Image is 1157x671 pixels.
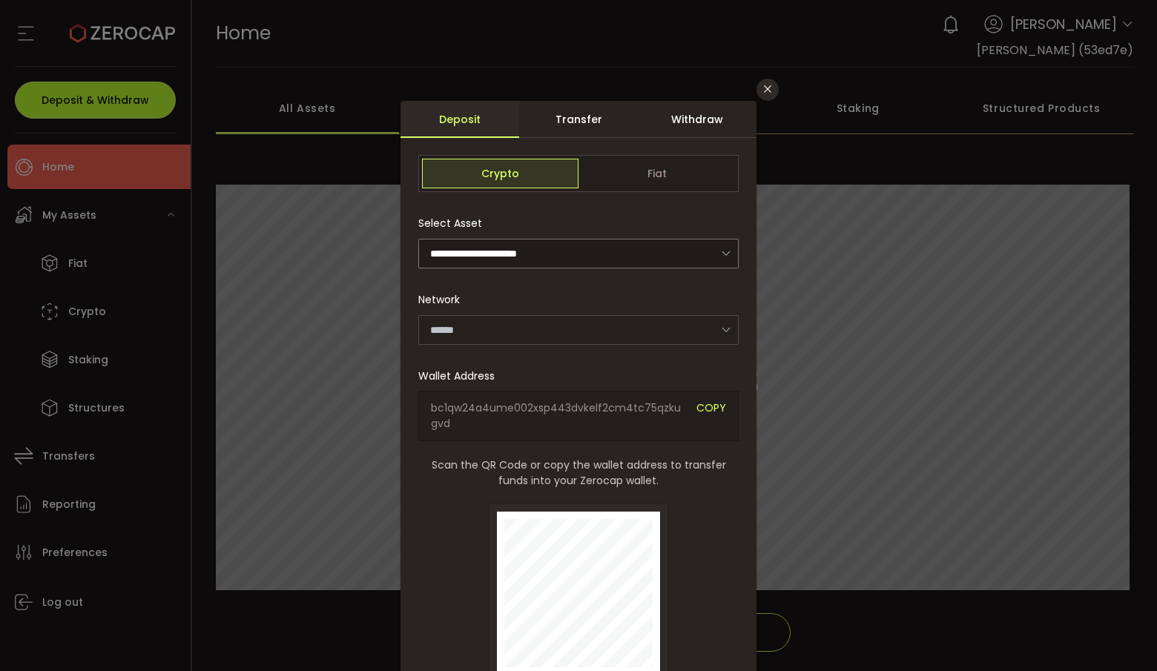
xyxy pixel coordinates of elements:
[418,457,739,489] span: Scan the QR Code or copy the wallet address to transfer funds into your Zerocap wallet.
[418,292,469,307] label: Network
[578,159,735,188] span: Fiat
[400,101,519,138] div: Deposit
[418,216,491,231] label: Select Asset
[756,79,779,101] button: Close
[519,101,638,138] div: Transfer
[422,159,578,188] span: Crypto
[638,101,756,138] div: Withdraw
[1083,600,1157,671] iframe: Chat Widget
[418,368,504,383] label: Wallet Address
[696,400,726,432] span: COPY
[431,400,685,432] span: bc1qw24a4ume002xsp443dvkelf2cm4tc75qzkugvd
